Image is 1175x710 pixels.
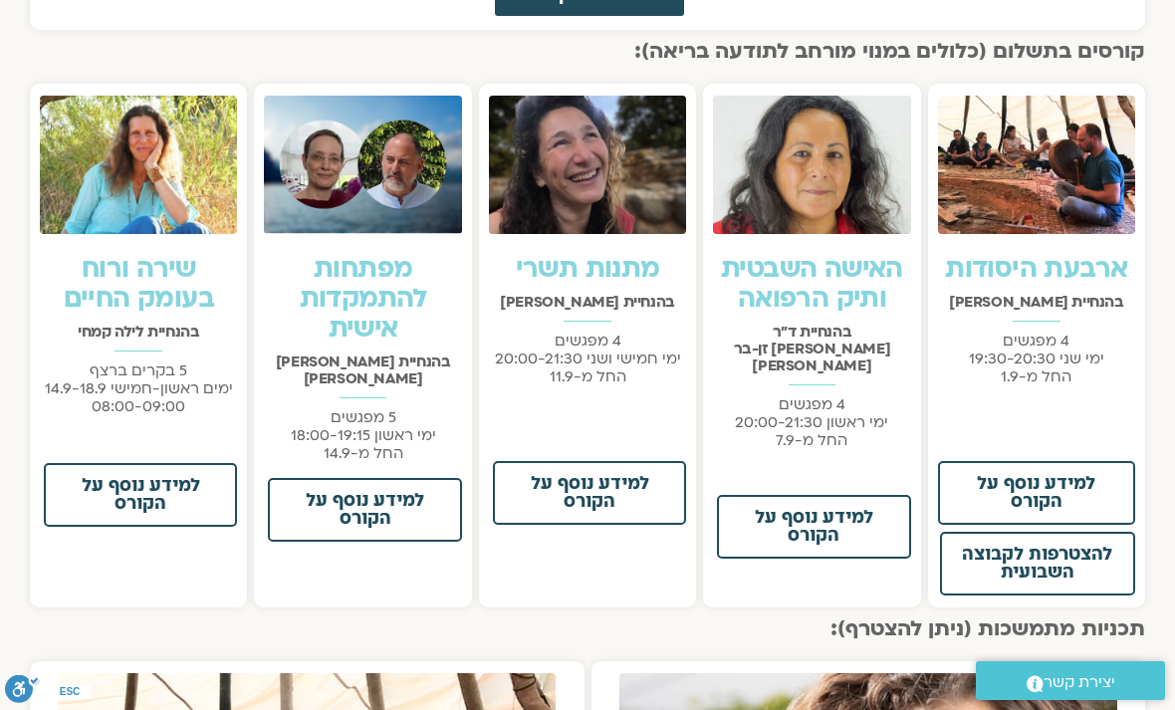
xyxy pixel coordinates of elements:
[713,324,910,374] h2: בהנחיית ד"ר [PERSON_NAME] זן-בר [PERSON_NAME]
[64,251,214,317] a: שירה ורוח בעומק החיים
[721,251,903,317] a: האישה השבטית ותיק הרפואה
[964,475,1109,511] span: למידע נוסף על הקורס
[30,40,1145,64] h2: קורסים בתשלום (כלולים במנוי מורחב לתודעה בריאה):
[976,661,1165,700] a: יצירת קשר
[1044,669,1115,696] span: יצירת קשר
[294,492,435,528] span: למידע נוסף על הקורס
[1001,366,1071,386] span: החל מ-1.9
[44,463,237,527] a: למידע נוסף על הקורס
[264,354,461,387] h2: בהנחיית [PERSON_NAME] [PERSON_NAME]
[713,395,910,449] p: 4 מפגשים ימי ראשון 20:00-21:30
[938,461,1135,525] a: למידע נוסף על הקורס
[489,294,686,311] h2: בהנחיית [PERSON_NAME]
[30,617,1145,641] h2: תכניות מתמשכות (ניתן להצטרף):
[493,461,686,525] a: למידע נוסף על הקורס
[954,546,1121,582] span: להצטרפות לקבוצה השבועית
[519,475,660,511] span: למידע נוסף על הקורס
[550,366,626,386] span: החל מ-11.9
[268,478,461,542] a: למידע נוסף על הקורס
[300,251,427,347] a: מפתחות להתמקדות אישית
[940,532,1135,595] a: להצטרפות לקבוצה השבועית
[264,408,461,462] p: 5 מפגשים ימי ראשון 18:00-19:15
[70,477,211,513] span: למידע נוסף על הקורס
[938,294,1135,311] h2: בהנחיית [PERSON_NAME]
[945,251,1127,287] a: ארבעת היסודות
[324,443,403,463] span: החל מ-14.9
[516,251,660,287] a: מתנות תשרי
[717,495,910,559] a: למידע נוסף על הקורס
[40,324,237,341] h2: בהנחיית לילה קמחי
[92,396,185,416] span: 08:00-09:00
[938,332,1135,385] p: 4 מפגשים ימי שני 19:30-20:30
[743,509,884,545] span: למידע נוסף על הקורס
[40,361,237,415] p: 5 בקרים ברצף ימים ראשון-חמישי 14.9-18.9
[776,430,847,450] span: החל מ-7.9
[489,332,686,385] p: 4 מפגשים ימי חמישי ושני 20:00-21:30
